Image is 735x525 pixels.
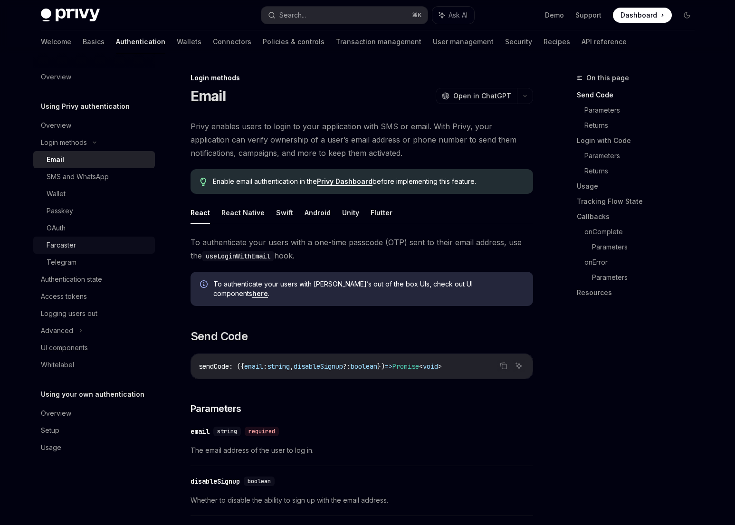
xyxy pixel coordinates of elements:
[33,271,155,288] a: Authentication state
[47,257,76,268] div: Telegram
[577,209,702,224] a: Callbacks
[41,308,97,319] div: Logging users out
[221,201,265,224] button: React Native
[33,405,155,422] a: Overview
[412,11,422,19] span: ⌘ K
[191,87,226,105] h1: Email
[423,362,438,371] span: void
[191,120,533,160] span: Privy enables users to login to your application with SMS or email. With Privy, your application ...
[191,402,241,415] span: Parameters
[33,185,155,202] a: Wallet
[584,163,702,179] a: Returns
[177,30,201,53] a: Wallets
[199,362,229,371] span: sendCode
[513,360,525,372] button: Ask AI
[577,194,702,209] a: Tracking Flow State
[432,7,474,24] button: Ask AI
[505,30,532,53] a: Security
[263,30,325,53] a: Policies & controls
[385,362,392,371] span: =>
[436,88,517,104] button: Open in ChatGPT
[47,205,73,217] div: Passkey
[41,359,74,371] div: Whitelabel
[191,477,240,486] div: disableSignup
[679,8,695,23] button: Toggle dark mode
[577,87,702,103] a: Send Code
[497,360,510,372] button: Copy the contents from the code block
[47,188,66,200] div: Wallet
[584,148,702,163] a: Parameters
[371,201,392,224] button: Flutter
[33,68,155,86] a: Overview
[191,236,533,262] span: To authenticate your users with a one-time passcode (OTP) sent to their email address, use the hook.
[33,202,155,220] a: Passkey
[577,133,702,148] a: Login with Code
[392,362,419,371] span: Promise
[41,9,100,22] img: dark logo
[449,10,468,20] span: Ask AI
[33,288,155,305] a: Access tokens
[41,291,87,302] div: Access tokens
[41,342,88,353] div: UI components
[33,168,155,185] a: SMS and WhatsApp
[433,30,494,53] a: User management
[545,10,564,20] a: Demo
[33,356,155,373] a: Whitelabel
[33,439,155,456] a: Usage
[41,425,59,436] div: Setup
[47,222,66,234] div: OAuth
[575,10,601,20] a: Support
[577,179,702,194] a: Usage
[279,10,306,21] div: Search...
[438,362,442,371] span: >
[83,30,105,53] a: Basics
[33,339,155,356] a: UI components
[191,445,533,456] span: The email address of the user to log in.
[217,428,237,435] span: string
[191,329,248,344] span: Send Code
[191,427,210,436] div: email
[577,285,702,300] a: Resources
[620,10,657,20] span: Dashboard
[586,72,629,84] span: On this page
[342,201,359,224] button: Unity
[453,91,511,101] span: Open in ChatGPT
[351,362,377,371] span: boolean
[377,362,385,371] span: })
[252,289,268,298] a: here
[41,71,71,83] div: Overview
[47,171,109,182] div: SMS and WhatsApp
[47,239,76,251] div: Farcaster
[33,220,155,237] a: OAuth
[41,101,130,112] h5: Using Privy authentication
[191,495,533,506] span: Whether to disable the ability to sign up with the email address.
[41,30,71,53] a: Welcome
[213,177,523,186] span: Enable email authentication in the before implementing this feature.
[202,251,274,261] code: useLoginWithEmail
[191,201,210,224] button: React
[317,177,372,186] a: Privy Dashboard
[41,408,71,419] div: Overview
[41,137,87,148] div: Login methods
[419,362,423,371] span: <
[47,154,64,165] div: Email
[290,362,294,371] span: ,
[592,239,702,255] a: Parameters
[305,201,331,224] button: Android
[33,151,155,168] a: Email
[613,8,672,23] a: Dashboard
[276,201,293,224] button: Swift
[261,7,428,24] button: Search...⌘K
[200,178,207,186] svg: Tip
[33,237,155,254] a: Farcaster
[116,30,165,53] a: Authentication
[191,73,533,83] div: Login methods
[584,224,702,239] a: onComplete
[263,362,267,371] span: :
[33,305,155,322] a: Logging users out
[245,427,279,436] div: required
[336,30,421,53] a: Transaction management
[267,362,290,371] span: string
[33,117,155,134] a: Overview
[213,30,251,53] a: Connectors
